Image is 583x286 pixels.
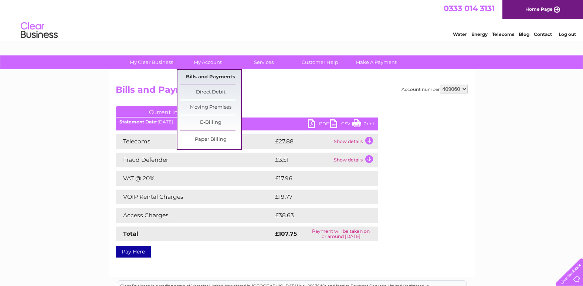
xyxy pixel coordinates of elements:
a: Services [233,55,294,69]
a: Energy [471,31,488,37]
a: E-Billing [180,115,241,130]
td: £3.51 [273,153,332,167]
a: Water [453,31,467,37]
div: Clear Business is a trading name of Verastar Limited (registered in [GEOGRAPHIC_DATA] No. 3667643... [117,4,467,36]
a: PDF [308,119,330,130]
td: Telecoms [116,134,273,149]
td: £19.77 [273,190,363,204]
a: Make A Payment [346,55,407,69]
a: Telecoms [492,31,514,37]
td: VOIP Rental Charges [116,190,273,204]
a: Current Invoice [116,106,227,117]
a: Print [352,119,374,130]
a: My Clear Business [121,55,182,69]
td: Show details [332,134,378,149]
a: Log out [559,31,576,37]
h2: Bills and Payments [116,85,468,99]
b: Statement Date: [119,119,157,125]
td: Fraud Defender [116,153,273,167]
a: Contact [534,31,552,37]
a: Customer Help [289,55,350,69]
a: Bills and Payments [180,70,241,85]
a: Moving Premises [180,100,241,115]
div: Account number [401,85,468,93]
strong: £107.75 [275,230,297,237]
td: £17.96 [273,171,363,186]
a: CSV [330,119,352,130]
td: Payment will be taken on or around [DATE] [304,227,378,241]
a: 0333 014 3131 [444,4,495,13]
td: £27.88 [273,134,332,149]
a: Pay Here [116,246,151,258]
img: logo.png [20,19,58,42]
a: Paper Billing [180,132,241,147]
div: [DATE] [116,119,378,125]
a: My Account [177,55,238,69]
td: VAT @ 20% [116,171,273,186]
td: Access Charges [116,208,273,223]
td: Show details [332,153,378,167]
strong: Total [123,230,138,237]
a: Blog [519,31,529,37]
a: Direct Debit [180,85,241,100]
td: £38.63 [273,208,363,223]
